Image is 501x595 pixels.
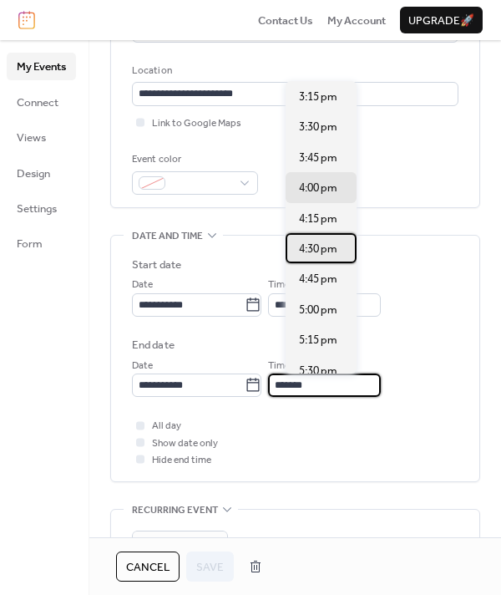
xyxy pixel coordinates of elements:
[400,7,483,33] button: Upgrade🚀
[132,501,218,518] span: Recurring event
[299,271,337,287] span: 4:45 pm
[268,358,290,374] span: Time
[132,358,153,374] span: Date
[17,130,46,146] span: Views
[17,58,66,75] span: My Events
[7,124,76,150] a: Views
[7,160,76,186] a: Design
[132,63,455,79] div: Location
[116,552,180,582] button: Cancel
[152,435,218,452] span: Show date only
[18,11,35,29] img: logo
[139,533,198,552] span: Do not repeat
[299,180,337,196] span: 4:00 pm
[17,165,50,182] span: Design
[126,559,170,576] span: Cancel
[152,418,181,435] span: All day
[17,236,43,252] span: Form
[299,241,337,257] span: 4:30 pm
[258,12,313,28] a: Contact Us
[132,277,153,293] span: Date
[299,119,337,135] span: 3:30 pm
[408,13,474,29] span: Upgrade 🚀
[299,332,337,348] span: 5:15 pm
[132,151,255,168] div: Event color
[132,228,203,245] span: Date and time
[7,53,76,79] a: My Events
[268,277,290,293] span: Time
[17,94,58,111] span: Connect
[299,363,337,379] span: 5:30 pm
[299,302,337,318] span: 5:00 pm
[7,230,76,257] a: Form
[152,115,241,132] span: Link to Google Maps
[299,150,337,166] span: 3:45 pm
[327,12,386,28] a: My Account
[258,13,313,29] span: Contact Us
[299,89,337,105] span: 3:15 pm
[152,452,211,469] span: Hide end time
[132,257,181,273] div: Start date
[327,13,386,29] span: My Account
[17,201,57,217] span: Settings
[132,337,175,353] div: End date
[7,89,76,115] a: Connect
[7,195,76,221] a: Settings
[299,211,337,227] span: 4:15 pm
